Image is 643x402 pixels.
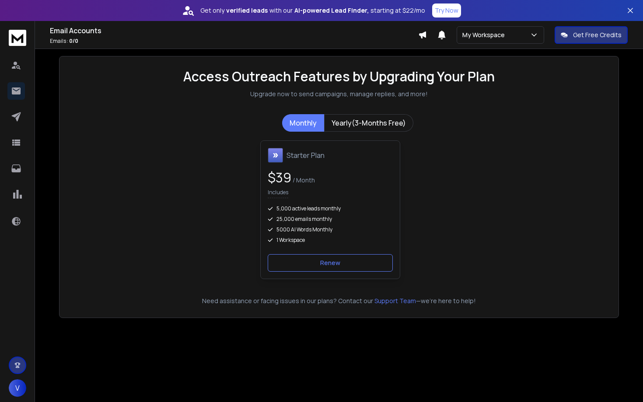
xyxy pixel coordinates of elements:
[291,176,315,184] span: / Month
[69,37,78,45] span: 0 / 0
[555,26,628,44] button: Get Free Credits
[374,297,416,305] button: Support Team
[183,69,495,84] h1: Access Outreach Features by Upgrading Your Plan
[462,31,508,39] p: My Workspace
[9,379,26,397] button: V
[50,38,418,45] p: Emails :
[268,168,291,186] span: $ 39
[268,189,288,198] p: Includes
[268,216,393,223] div: 25,000 emails monthly
[294,6,369,15] strong: AI-powered Lead Finder,
[50,25,418,36] h1: Email Accounts
[573,31,622,39] p: Get Free Credits
[287,150,325,161] h1: Starter Plan
[435,6,458,15] p: Try Now
[9,30,26,46] img: logo
[250,90,428,98] p: Upgrade now to send campaigns, manage replies, and more!
[324,114,413,132] button: Yearly(3-Months Free)
[268,226,393,233] div: 5000 AI Words Monthly
[268,254,393,272] button: Renew
[268,205,393,212] div: 5,000 active leads monthly
[72,297,606,305] p: Need assistance or facing issues in our plans? Contact our —we're here to help!
[432,3,461,17] button: Try Now
[200,6,425,15] p: Get only with our starting at $22/mo
[268,237,393,244] div: 1 Workspace
[282,114,324,132] button: Monthly
[226,6,268,15] strong: verified leads
[268,148,283,163] img: Starter Plan icon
